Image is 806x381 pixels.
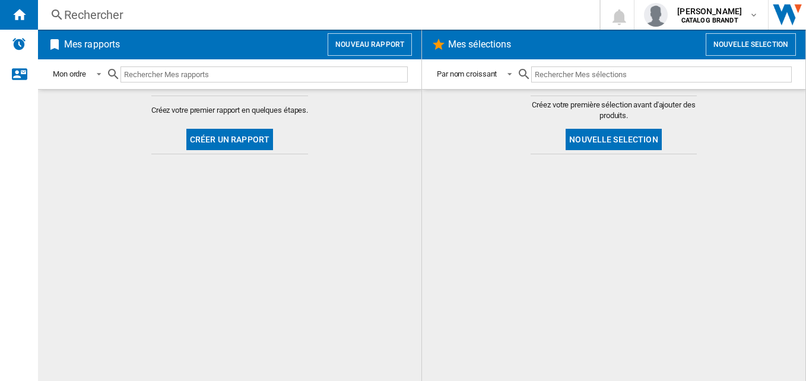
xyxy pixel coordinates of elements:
input: Rechercher Mes sélections [531,66,792,82]
button: Nouvelle selection [566,129,662,150]
span: Créez votre premier rapport en quelques étapes. [151,105,308,116]
div: Rechercher [64,7,569,23]
b: CATALOG BRANDT [681,17,738,24]
button: Créer un rapport [186,129,273,150]
img: alerts-logo.svg [12,37,26,51]
button: Nouvelle selection [706,33,796,56]
div: Par nom croissant [437,69,497,78]
img: profile.jpg [644,3,668,27]
button: Nouveau rapport [328,33,412,56]
span: [PERSON_NAME] [677,5,742,17]
span: Créez votre première sélection avant d'ajouter des produits. [531,100,697,121]
div: Mon ordre [53,69,86,78]
h2: Mes rapports [62,33,122,56]
h2: Mes sélections [446,33,513,56]
input: Rechercher Mes rapports [120,66,408,82]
